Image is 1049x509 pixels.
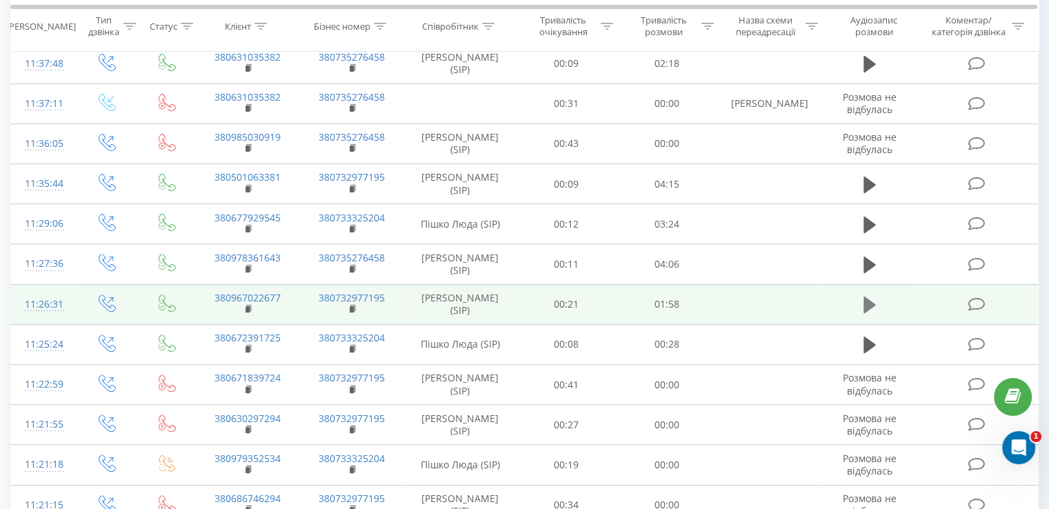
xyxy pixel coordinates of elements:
td: 04:06 [617,244,717,284]
td: [PERSON_NAME] (SIP) [404,244,517,284]
span: 1 [1030,431,1041,442]
div: Бізнес номер [314,20,370,32]
span: Розмова не відбулась [843,412,897,437]
td: [PERSON_NAME] (SIP) [404,43,517,83]
td: [PERSON_NAME] (SIP) [404,123,517,163]
div: 11:29:06 [25,210,61,237]
span: Розмова не відбулась [843,130,897,156]
td: 00:00 [617,365,717,405]
a: 380735276458 [319,90,385,103]
td: 00:12 [517,204,617,244]
td: 00:09 [517,43,617,83]
a: 380978361643 [214,251,281,264]
td: 00:08 [517,324,617,364]
a: 380672391725 [214,331,281,344]
div: Аудіозапис розмови [834,14,915,38]
td: 04:15 [617,164,717,204]
td: [PERSON_NAME] (SIP) [404,284,517,324]
div: 11:37:11 [25,90,61,117]
a: 380732977195 [319,371,385,384]
div: 11:25:24 [25,331,61,358]
div: 11:22:59 [25,371,61,398]
td: Пішко Люда (SIP) [404,204,517,244]
span: Розмова не відбулась [843,371,897,397]
div: 11:27:36 [25,250,61,277]
td: [PERSON_NAME] (SIP) [404,405,517,445]
td: 00:27 [517,405,617,445]
a: 380733325204 [319,452,385,465]
td: 00:00 [617,445,717,485]
a: 380732977195 [319,492,385,505]
td: 00:28 [617,324,717,364]
div: Коментар/категорія дзвінка [928,14,1008,38]
a: 380732977195 [319,412,385,425]
a: 380677929545 [214,211,281,224]
div: 11:37:48 [25,50,61,77]
td: 02:18 [617,43,717,83]
a: 380735276458 [319,50,385,63]
td: 00:11 [517,244,617,284]
td: 00:00 [617,405,717,445]
td: 03:24 [617,204,717,244]
div: 11:35:44 [25,170,61,197]
td: 00:00 [617,83,717,123]
div: Назва схеми переадресації [730,14,802,38]
div: Тривалість очікування [529,14,598,38]
td: 01:58 [617,284,717,324]
div: 11:21:18 [25,451,61,478]
td: Пішко Люда (SIP) [404,445,517,485]
a: 380630297294 [214,412,281,425]
a: 380501063381 [214,170,281,183]
a: 380985030919 [214,130,281,143]
td: 00:41 [517,365,617,405]
td: [PERSON_NAME] (SIP) [404,164,517,204]
a: 380631035382 [214,90,281,103]
iframe: Intercom live chat [1002,431,1035,464]
div: 11:26:31 [25,291,61,318]
div: Тривалість розмови [629,14,698,38]
div: Клієнт [225,20,251,32]
div: Співробітник [422,20,479,32]
div: 11:21:55 [25,411,61,438]
td: 00:00 [617,123,717,163]
a: 380967022677 [214,291,281,304]
div: 11:36:05 [25,130,61,157]
a: 380631035382 [214,50,281,63]
a: 380686746294 [214,492,281,505]
div: Статус [150,20,177,32]
span: Розмова не відбулась [843,90,897,116]
a: 380733325204 [319,331,385,344]
td: 00:21 [517,284,617,324]
a: 380735276458 [319,130,385,143]
div: [PERSON_NAME] [6,20,76,32]
td: Пішко Люда (SIP) [404,324,517,364]
a: 380732977195 [319,291,385,304]
div: Тип дзвінка [87,14,119,38]
span: Розмова не відбулась [843,452,897,477]
td: [PERSON_NAME] (SIP) [404,365,517,405]
td: 00:31 [517,83,617,123]
td: 00:43 [517,123,617,163]
a: 380735276458 [319,251,385,264]
a: 380732977195 [319,170,385,183]
a: 380979352534 [214,452,281,465]
a: 380671839724 [214,371,281,384]
td: 00:09 [517,164,617,204]
a: 380733325204 [319,211,385,224]
td: 00:19 [517,445,617,485]
td: [PERSON_NAME] [717,83,821,123]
